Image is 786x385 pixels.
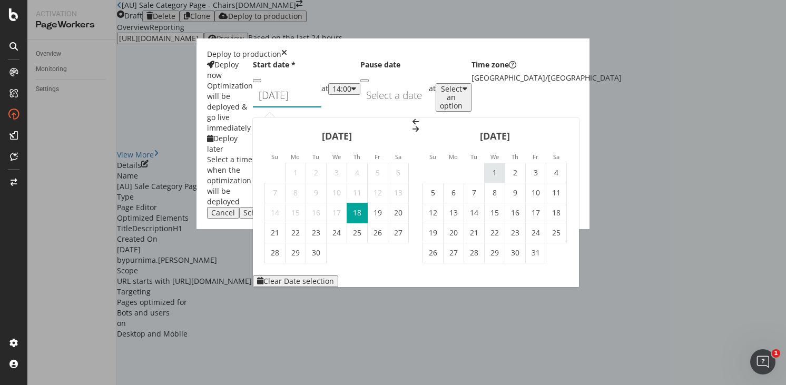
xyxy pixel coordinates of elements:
[286,163,306,183] td: Not available. Monday, September 1, 2025
[321,83,328,107] div: at
[464,203,485,223] td: Tuesday, October 14, 2025
[327,223,347,243] td: Wednesday, September 24, 2025
[505,183,526,203] td: Thursday, October 9, 2025
[253,83,321,107] input: Select a date
[480,130,510,142] strong: [DATE]
[306,163,327,183] td: Not available. Tuesday, September 2, 2025
[444,183,464,203] td: Monday, October 6, 2025
[464,223,485,243] td: Tuesday, October 21, 2025
[360,60,400,70] label: Pause date
[750,349,775,374] iframe: Intercom live chat
[505,163,526,183] td: Thursday, October 2, 2025
[265,203,286,223] td: Not available. Sunday, September 14, 2025
[327,203,347,223] td: Not available. Wednesday, September 17, 2025
[306,243,327,263] td: Tuesday, September 30, 2025
[526,163,546,183] td: Friday, October 3, 2025
[395,153,401,161] small: Sa
[429,153,436,161] small: Su
[239,207,280,219] button: Schedule
[286,183,306,203] td: Not available. Monday, September 8, 2025
[423,203,444,223] td: Sunday, October 12, 2025
[444,223,464,243] td: Monday, October 20, 2025
[526,203,546,223] td: Friday, October 17, 2025
[368,183,388,203] td: Not available. Friday, September 12, 2025
[327,183,347,203] td: Not available. Wednesday, September 10, 2025
[470,153,477,161] small: Tu
[546,203,567,223] td: Saturday, October 18, 2025
[388,203,409,223] td: Saturday, September 20, 2025
[332,153,341,161] small: We
[347,203,368,223] td: Selected. Thursday, September 18, 2025
[286,243,306,263] td: Monday, September 29, 2025
[368,203,388,223] td: Friday, September 19, 2025
[368,223,388,243] td: Friday, September 26, 2025
[312,153,319,161] small: Tu
[526,243,546,263] td: Friday, October 31, 2025
[533,153,538,161] small: Fr
[505,203,526,223] td: Thursday, October 16, 2025
[368,163,388,183] td: Not available. Friday, September 5, 2025
[772,349,780,358] span: 1
[322,130,352,142] strong: [DATE]
[306,223,327,243] td: Tuesday, September 23, 2025
[440,85,463,110] div: Select an option
[281,49,287,60] div: times
[253,275,338,287] button: Clear Date selection
[485,203,505,223] td: Wednesday, October 15, 2025
[423,243,444,263] td: Sunday, October 26, 2025
[449,153,458,161] small: Mo
[207,154,253,207] div: Select a time when the optimization will be deployed
[253,118,578,125] div: Move backward to switch to the previous month.
[360,83,429,107] input: Select a date
[207,60,253,81] div: Deploy now
[375,153,380,161] small: Fr
[291,153,300,161] small: Mo
[207,49,281,60] div: Deploy to production
[306,203,327,223] td: Not available. Tuesday, September 16, 2025
[423,223,444,243] td: Sunday, October 19, 2025
[286,223,306,243] td: Monday, September 22, 2025
[211,209,235,217] div: Cancel
[546,163,567,183] td: Saturday, October 4, 2025
[207,207,239,219] button: Cancel
[196,38,589,229] div: modal
[471,60,516,70] label: Time zone
[347,183,368,203] td: Not available. Thursday, September 11, 2025
[347,163,368,183] td: Not available. Thursday, September 4, 2025
[471,73,622,83] div: [GEOGRAPHIC_DATA]/[GEOGRAPHIC_DATA]
[512,153,518,161] small: Th
[271,153,278,161] small: Su
[485,243,505,263] td: Wednesday, October 29, 2025
[265,243,286,263] td: Sunday, September 28, 2025
[436,83,471,112] button: Select an option
[505,243,526,263] td: Thursday, October 30, 2025
[464,243,485,263] td: Tuesday, October 28, 2025
[265,183,286,203] td: Not available. Sunday, September 7, 2025
[243,209,276,217] div: Schedule
[485,183,505,203] td: Wednesday, October 8, 2025
[332,85,351,93] div: 14:00
[490,153,499,161] small: We
[306,183,327,203] td: Not available. Tuesday, September 9, 2025
[526,223,546,243] td: Friday, October 24, 2025
[286,203,306,223] td: Not available. Monday, September 15, 2025
[546,183,567,203] td: Saturday, October 11, 2025
[207,133,253,154] div: Deploy later
[485,223,505,243] td: Wednesday, October 22, 2025
[328,83,360,95] button: 14:00
[485,163,505,183] td: Wednesday, October 1, 2025
[464,183,485,203] td: Tuesday, October 7, 2025
[553,153,559,161] small: Sa
[347,223,368,243] td: Thursday, September 25, 2025
[388,163,409,183] td: Not available. Saturday, September 6, 2025
[265,223,286,243] td: Sunday, September 21, 2025
[546,223,567,243] td: Saturday, October 25, 2025
[253,60,296,70] label: Start date *
[526,183,546,203] td: Friday, October 10, 2025
[327,163,347,183] td: Not available. Wednesday, September 3, 2025
[505,223,526,243] td: Thursday, October 23, 2025
[263,277,334,285] div: Clear Date selection
[207,81,253,133] div: Optimization will be deployed & go live immediately
[388,183,409,203] td: Not available. Saturday, September 13, 2025
[253,118,578,275] div: Calendar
